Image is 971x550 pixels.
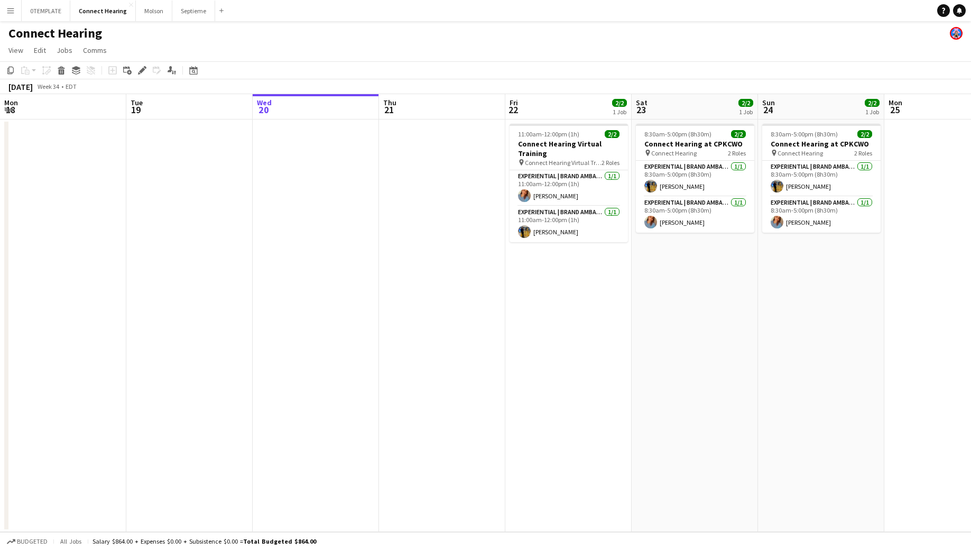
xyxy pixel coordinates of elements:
[739,108,753,116] div: 1 Job
[383,98,396,107] span: Thu
[613,108,626,116] div: 1 Job
[762,98,775,107] span: Sun
[634,104,648,116] span: 23
[778,149,823,157] span: Connect Hearing
[887,104,902,116] span: 25
[3,104,18,116] span: 18
[518,130,579,138] span: 11:00am-12:00pm (1h)
[5,536,49,547] button: Budgeted
[854,149,872,157] span: 2 Roles
[510,206,628,242] app-card-role: Experiential | Brand Ambassador1/111:00am-12:00pm (1h)[PERSON_NAME]
[510,124,628,242] app-job-card: 11:00am-12:00pm (1h)2/2Connect Hearing Virtual Training Connect Hearing Virtual Training2 RolesEx...
[605,130,619,138] span: 2/2
[66,82,77,90] div: EDT
[865,108,879,116] div: 1 Job
[243,537,316,545] span: Total Budgeted $864.00
[510,139,628,158] h3: Connect Hearing Virtual Training
[257,98,272,107] span: Wed
[762,197,881,233] app-card-role: Experiential | Brand Ambassador1/18:30am-5:00pm (8h30m)[PERSON_NAME]
[17,538,48,545] span: Budgeted
[136,1,172,21] button: Molson
[636,161,754,197] app-card-role: Experiential | Brand Ambassador1/18:30am-5:00pm (8h30m)[PERSON_NAME]
[510,98,518,107] span: Fri
[131,98,143,107] span: Tue
[644,130,711,138] span: 8:30am-5:00pm (8h30m)
[731,130,746,138] span: 2/2
[761,104,775,116] span: 24
[8,45,23,55] span: View
[510,170,628,206] app-card-role: Experiential | Brand Ambassador1/111:00am-12:00pm (1h)[PERSON_NAME]
[172,1,215,21] button: Septieme
[129,104,143,116] span: 19
[255,104,272,116] span: 20
[4,43,27,57] a: View
[4,98,18,107] span: Mon
[22,1,70,21] button: 0TEMPLATE
[636,124,754,233] app-job-card: 8:30am-5:00pm (8h30m)2/2Connect Hearing at CPKCWO Connect Hearing2 RolesExperiential | Brand Amba...
[950,27,963,40] app-user-avatar: Johannie Lamothe
[612,99,627,107] span: 2/2
[508,104,518,116] span: 22
[762,124,881,233] app-job-card: 8:30am-5:00pm (8h30m)2/2Connect Hearing at CPKCWO Connect Hearing2 RolesExperiential | Brand Amba...
[762,161,881,197] app-card-role: Experiential | Brand Ambassador1/18:30am-5:00pm (8h30m)[PERSON_NAME]
[762,139,881,149] h3: Connect Hearing at CPKCWO
[771,130,838,138] span: 8:30am-5:00pm (8h30m)
[35,82,61,90] span: Week 34
[728,149,746,157] span: 2 Roles
[93,537,316,545] div: Salary $864.00 + Expenses $0.00 + Subsistence $0.00 =
[8,81,33,92] div: [DATE]
[8,25,102,41] h1: Connect Hearing
[889,98,902,107] span: Mon
[636,98,648,107] span: Sat
[79,43,111,57] a: Comms
[738,99,753,107] span: 2/2
[30,43,50,57] a: Edit
[525,159,602,167] span: Connect Hearing Virtual Training
[70,1,136,21] button: Connect Hearing
[602,159,619,167] span: 2 Roles
[857,130,872,138] span: 2/2
[636,197,754,233] app-card-role: Experiential | Brand Ambassador1/18:30am-5:00pm (8h30m)[PERSON_NAME]
[382,104,396,116] span: 21
[865,99,880,107] span: 2/2
[636,139,754,149] h3: Connect Hearing at CPKCWO
[83,45,107,55] span: Comms
[651,149,697,157] span: Connect Hearing
[52,43,77,57] a: Jobs
[57,45,72,55] span: Jobs
[34,45,46,55] span: Edit
[58,537,84,545] span: All jobs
